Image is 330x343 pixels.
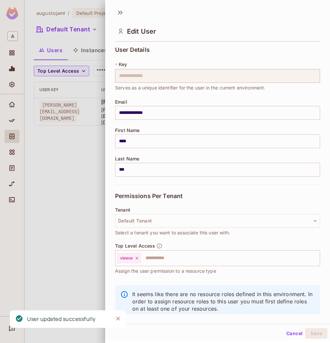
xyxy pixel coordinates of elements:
[115,243,155,249] span: Top Level Access
[115,99,127,105] span: Email
[115,156,139,161] span: Last Name
[132,291,315,312] p: It seems like there are no resource roles defined in this environment. In order to assign resourc...
[316,257,318,258] button: Open
[284,328,305,339] button: Cancel
[27,315,96,323] div: User updated successfully
[120,256,133,261] span: viewer
[119,62,127,67] span: Key
[115,84,266,91] span: Serves as a unique identifier for the user in the current environment.
[115,193,183,199] span: Permissions Per Tenant
[115,128,140,133] span: First Name
[127,27,156,35] span: Edit User
[115,214,320,228] button: Default Tenant
[113,314,123,324] button: Close
[115,47,150,53] span: User Details
[117,253,141,263] div: viewer
[115,229,230,236] span: Select a tenant you want to associate this user with.
[305,328,327,339] button: Save
[115,207,130,213] span: Tenant
[115,267,216,275] span: Assign the user permission to a resource type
